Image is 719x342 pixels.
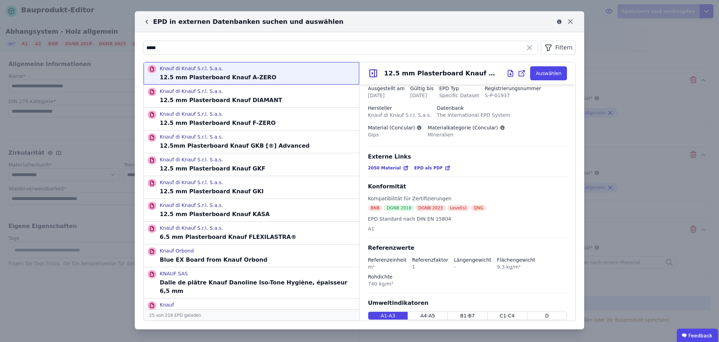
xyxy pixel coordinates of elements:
div: Referenzfaktor [412,256,448,263]
div: Umweltindikatoren [368,299,567,307]
p: 12.5 mm Plasterboard Knauf GKI [160,187,264,196]
div: EPD in externen Datenbanken suchen und auswählen [143,17,343,27]
p: Knauf di Knauf S.r.l. S.a.s. [160,88,282,95]
div: Knauf di Knauf S.r.l. S.a.s. [368,112,431,119]
div: BNB [368,205,382,211]
div: 1 [412,263,448,270]
div: Materialkategorie (Concular) [428,124,505,131]
p: Knauf di Knauf S.r.l. S.a.s. [160,224,296,232]
div: QNG [471,205,486,211]
div: Referenzwerte [368,244,567,252]
div: 12.5 mm Plasterboard Knauf A-ZERO [384,68,496,78]
div: DGNB 2023 [416,205,446,211]
span: C1-C4 [500,312,515,319]
div: Ausgestellt am [368,85,405,92]
div: Gips [368,131,422,138]
div: Specific Dataset [439,92,479,99]
span: EPD als PDF [414,165,443,171]
div: Gültig bis [410,85,434,92]
div: Kompatibilität für Zertifizierungen [368,195,488,205]
p: KNAUF SAS [160,270,355,277]
div: EPD Standard nach DIN EN 15804 [368,215,451,225]
p: Blue EX Board from Knauf Orbond [160,256,268,264]
p: Knauf [160,301,278,308]
div: Datenbank [437,105,510,112]
div: [DATE] [410,92,434,99]
div: Material (Concular) [368,124,422,131]
p: Dalle de plâtre Knauf Danoline Iso-Tone Hygiène, épaisseur 6,5 mm [160,279,355,295]
div: Referenzeinheit [368,256,407,263]
p: Knauf di Knauf S.r.l. S.a.s. [160,133,310,140]
div: Rohdichte [368,273,393,280]
span: D [545,312,549,319]
div: - [454,263,492,270]
button: Filtern [541,41,576,55]
p: 6.5 mm Plasterboard Knauf FLEXILASTRA® [160,233,296,241]
div: Registrierungsnummer [485,85,541,92]
div: S-P-01937 [485,92,541,99]
span: B1-B7 [460,312,475,319]
div: m² [368,263,407,270]
p: 12.5 mm Plasterboard Knauf GKF [160,165,265,173]
span: 2050 Material [368,165,401,171]
p: 12.5 mm Plasterboard Knauf DIAMANT [160,96,282,105]
div: A1 [368,225,451,232]
p: 12.5 mm Plasterboard Knauf A-ZERO [160,73,276,82]
span: A1-A3 [381,312,395,319]
div: The International EPD System [437,112,510,119]
div: Flächengewicht [497,256,535,263]
button: Auswählen [530,66,567,80]
p: Knauf di Knauf S.r.l. S.a.s. [160,179,264,186]
p: Knauf di Knauf S.r.l. S.a.s. [160,65,276,72]
p: 12.5 mm Plasterboard Knauf F-ZERO [160,119,276,127]
p: 12.5 mm Plasterboard Knauf KASA [160,210,270,219]
div: Längengewicht [454,256,492,263]
div: 25 von 218 EPD geladen [144,309,359,321]
span: A4-A5 [420,312,435,319]
div: DGNB 2018 [384,205,414,211]
div: Konformität [368,182,567,191]
div: [DATE] [368,92,405,99]
div: Hersteller [368,105,431,112]
p: Knauf di Knauf S.r.l. S.a.s. [160,156,265,163]
div: 740 kg/m³ [368,280,393,287]
div: Mineralien [428,131,505,138]
div: EPD Typ [439,85,479,92]
p: 12.5mm Plasterboard Knauf GKB [®] Advanced [160,142,310,150]
div: 9.3 kg/m² [497,263,535,270]
div: Externe Links [368,153,567,161]
p: Knauf di Knauf S.r.l. S.a.s. [160,202,270,209]
div: Level(s) [447,205,469,211]
p: Knauf Orbond [160,247,268,254]
p: Knauf di Knauf S.r.l. S.a.s. [160,110,276,118]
